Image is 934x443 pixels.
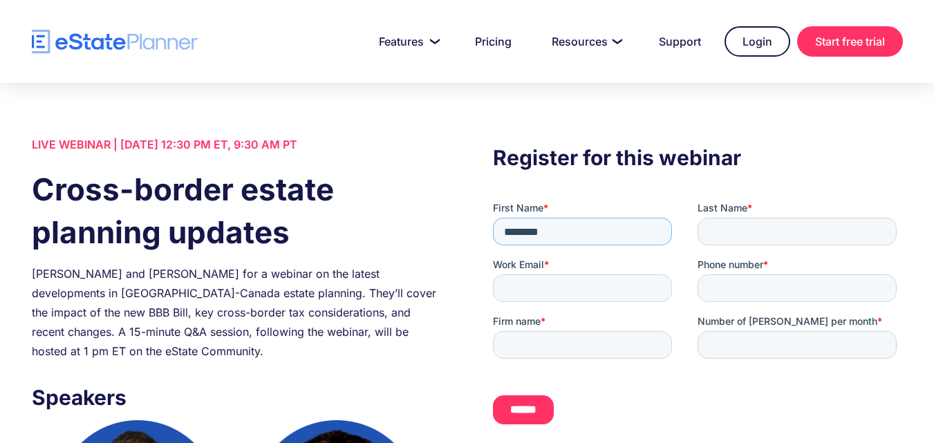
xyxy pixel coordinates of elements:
[797,26,903,57] a: Start free trial
[32,135,441,154] div: LIVE WEBINAR | [DATE] 12:30 PM ET, 9:30 AM PT
[725,26,790,57] a: Login
[493,142,902,173] h3: Register for this webinar
[458,28,528,55] a: Pricing
[642,28,718,55] a: Support
[32,30,198,54] a: home
[493,201,902,436] iframe: Form 0
[535,28,635,55] a: Resources
[362,28,451,55] a: Features
[32,264,441,361] div: [PERSON_NAME] and [PERSON_NAME] for a webinar on the latest developments in [GEOGRAPHIC_DATA]-Can...
[32,381,441,413] h3: Speakers
[32,168,441,254] h1: Cross-border estate planning updates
